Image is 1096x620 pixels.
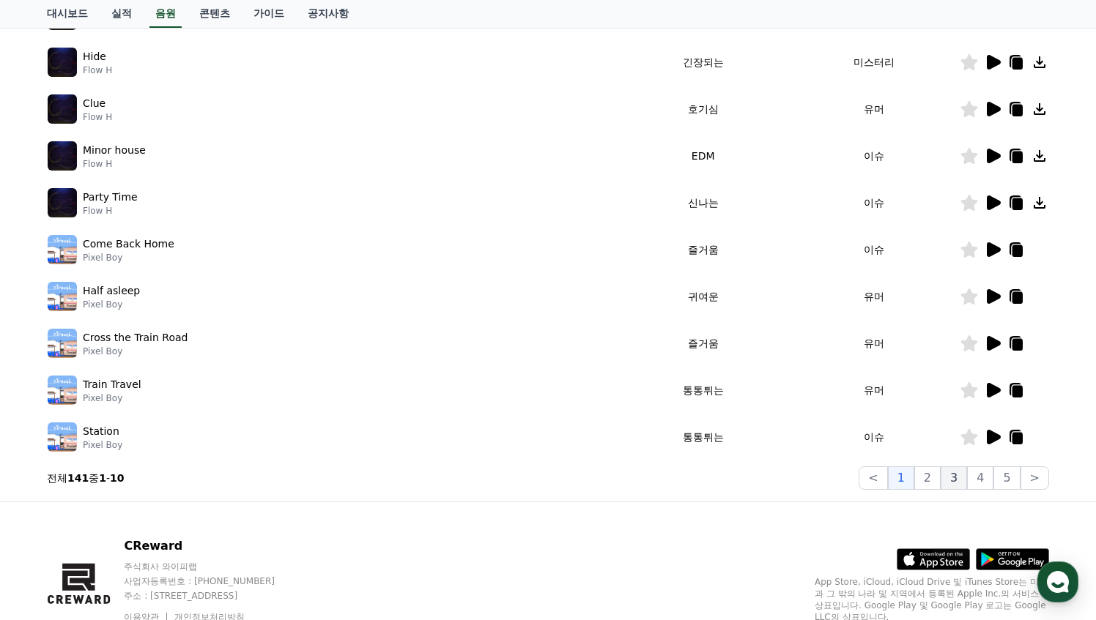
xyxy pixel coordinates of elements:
[48,422,77,452] img: music
[83,49,106,64] p: Hide
[189,464,281,501] a: 설정
[788,132,960,179] td: 이슈
[48,376,77,405] img: music
[83,377,141,392] p: Train Travel
[48,48,77,77] img: music
[48,141,77,171] img: music
[788,414,960,460] td: 이슈
[83,190,138,205] p: Party Time
[83,143,146,158] p: Minor house
[47,471,125,485] p: 전체 중 -
[618,414,789,460] td: 통통튀는
[618,226,789,273] td: 즐거움
[83,236,174,252] p: Come Back Home
[99,472,106,484] strong: 1
[83,252,174,264] p: Pixel Boy
[226,486,244,498] span: 설정
[83,346,188,357] p: Pixel Boy
[788,367,960,414] td: 유머
[618,132,789,179] td: EDM
[83,64,112,76] p: Flow H
[83,96,105,111] p: Clue
[83,439,122,451] p: Pixel Boy
[67,472,89,484] strong: 141
[83,205,138,217] p: Flow H
[48,235,77,264] img: music
[48,188,77,217] img: music
[83,330,188,346] p: Cross the Train Road
[618,39,789,86] td: 긴장되는
[788,273,960,320] td: 유머
[788,179,960,226] td: 이슈
[618,273,789,320] td: 귀여운
[46,486,55,498] span: 홈
[788,320,960,367] td: 유머
[83,392,141,404] p: Pixel Boy
[914,466,941,490] button: 2
[859,466,887,490] button: <
[993,466,1020,490] button: 5
[788,86,960,132] td: 유머
[48,329,77,358] img: music
[110,472,124,484] strong: 10
[83,424,119,439] p: Station
[48,94,77,124] img: music
[618,320,789,367] td: 즐거움
[124,561,303,572] p: 주식회사 와이피랩
[124,537,303,555] p: CReward
[48,282,77,311] img: music
[83,158,146,170] p: Flow H
[788,226,960,273] td: 이슈
[618,179,789,226] td: 신나는
[788,39,960,86] td: 미스터리
[83,299,140,310] p: Pixel Boy
[618,367,789,414] td: 통통튀는
[83,283,140,299] p: Half asleep
[941,466,967,490] button: 3
[124,575,303,587] p: 사업자등록번호 : [PHONE_NUMBER]
[1021,466,1049,490] button: >
[967,466,993,490] button: 4
[97,464,189,501] a: 대화
[618,86,789,132] td: 호기심
[124,590,303,602] p: 주소 : [STREET_ADDRESS]
[888,466,914,490] button: 1
[134,487,152,498] span: 대화
[4,464,97,501] a: 홈
[83,111,112,123] p: Flow H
